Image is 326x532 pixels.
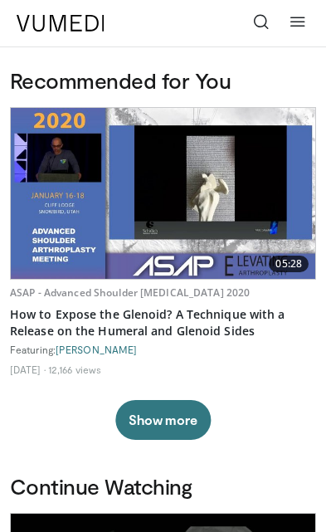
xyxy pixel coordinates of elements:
[10,286,250,300] a: ASAP - Advanced Shoulder [MEDICAL_DATA] 2020
[10,67,316,94] h3: Recommended for You
[11,108,315,279] img: 56a87972-5145-49b8-a6bd-8880e961a6a7.620x360_q85_upscale.jpg
[10,363,46,376] li: [DATE]
[48,363,101,376] li: 12,166 views
[269,256,309,272] span: 05:28
[17,15,105,32] img: VuMedi Logo
[10,343,316,356] div: Featuring:
[10,473,316,500] h3: Continue Watching
[10,306,316,339] a: How to Expose the Glenoid? A Technique with a Release on the Humeral and Glenoid Sides
[56,344,137,355] a: [PERSON_NAME]
[11,108,315,279] a: 05:28
[115,400,211,440] button: Show more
